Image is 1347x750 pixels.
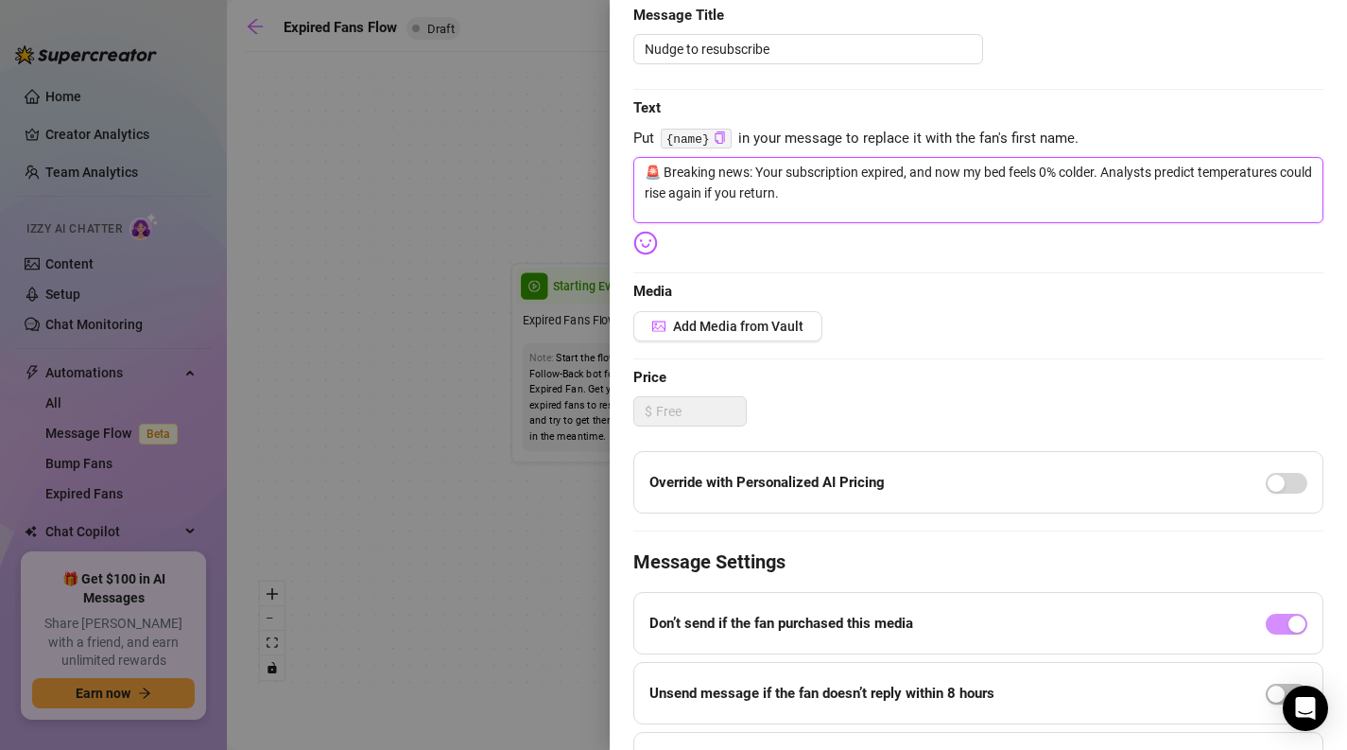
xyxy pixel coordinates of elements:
[714,131,726,146] button: Click to Copy
[649,474,885,491] strong: Override with Personalized AI Pricing
[714,131,726,144] span: copy
[633,231,658,255] img: svg%3e
[673,319,803,334] span: Add Media from Vault
[633,311,822,341] button: Add Media from Vault
[633,128,1323,150] span: Put in your message to replace it with the fan's first name.
[633,34,983,64] textarea: Nudge to resubscribe
[633,549,1323,575] h4: Message Settings
[656,397,746,426] input: Free
[661,129,732,148] code: {name}
[649,685,994,702] strong: Unsend message if the fan doesn’t reply within 8 hours
[633,369,666,386] strong: Price
[649,615,913,632] strong: Don’t send if the fan purchased this media
[633,7,724,24] strong: Message Title
[633,157,1323,223] textarea: 🚨 Breaking news: Your subscription expired, and now my bed feels 0% colder. Analysts predict temp...
[652,320,665,333] span: picture
[1283,686,1328,731] div: Open Intercom Messenger
[633,283,672,300] strong: Media
[633,99,661,116] strong: Text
